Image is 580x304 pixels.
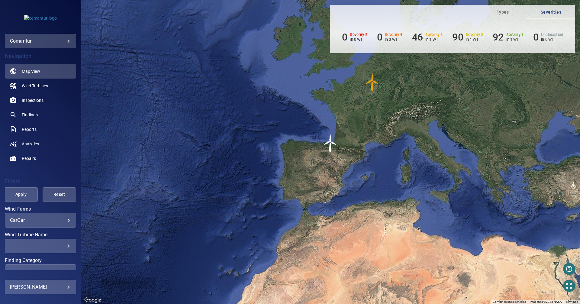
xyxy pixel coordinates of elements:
span: Severities [530,8,572,16]
img: windFarmIconCat3.svg [363,73,382,91]
h6: 0 [377,31,382,43]
a: analytics noActive [5,137,76,151]
a: map active [5,64,76,79]
a: windturbines noActive [5,79,76,93]
label: Finding Category [5,258,76,263]
span: Reset [50,191,69,198]
span: Apply [12,191,30,198]
li: Severity 4 [377,31,402,43]
div: comantur [10,36,71,46]
p: in 0 WT [541,37,563,42]
label: Wind Turbine Name [5,232,76,237]
h4: Filters [5,178,76,184]
button: Reset [43,187,76,202]
li: Severity 1 [493,31,524,43]
gmp-advanced-marker: V52Test [321,134,340,152]
li: Severity Unclassified [533,31,563,43]
div: Wind Turbine Name [5,239,76,253]
h6: Severity 3 [425,33,443,37]
h6: 46 [412,31,423,43]
p: in 1 WT [425,37,443,42]
span: Wind Turbines [22,83,48,89]
a: repairs noActive [5,151,76,166]
button: Combinaciones de teclas [493,300,526,304]
span: Imágenes ©2025 NASA [530,300,562,303]
div: [PERSON_NAME] [10,282,71,292]
p: in 1 WT [506,37,524,42]
h6: Severity 1 [506,33,524,37]
a: inspections noActive [5,93,76,108]
p: in 1 WT [466,37,483,42]
li: Severity 2 [452,31,483,43]
a: Términos [565,300,578,303]
p: in 0 WT [350,37,367,42]
h6: 0 [342,31,347,43]
div: comantur [5,34,76,48]
h6: Severity 2 [466,33,483,37]
span: Reports [22,126,37,132]
div: CarCar [10,217,71,223]
span: Types [482,8,523,16]
h6: Severity 4 [385,33,402,37]
img: Google [83,296,103,304]
div: Wind Farms [5,213,76,228]
span: Analytics [22,141,39,147]
span: Findings [22,112,38,118]
button: Apply [4,187,38,202]
img: windFarmIcon.svg [321,134,340,152]
span: Inspections [22,97,43,103]
h6: Severity 5 [350,33,367,37]
label: Wind Farms [5,207,76,212]
img: comantur-logo [24,15,57,21]
span: Repairs [22,155,36,161]
a: Abre esta zona en Google Maps (se abre en una nueva ventana) [83,296,103,304]
h6: 90 [452,31,463,43]
h6: 92 [493,31,504,43]
h6: 0 [533,31,539,43]
span: Map View [22,68,40,74]
a: findings noActive [5,108,76,122]
h4: Navigation [5,53,76,59]
li: Severity 5 [342,31,367,43]
a: reports noActive [5,122,76,137]
h6: Unclassified [541,33,563,37]
p: in 0 WT [385,37,402,42]
li: Severity 3 [412,31,443,43]
div: Finding Category [5,264,76,279]
gmp-advanced-marker: WTG22 [363,73,382,91]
